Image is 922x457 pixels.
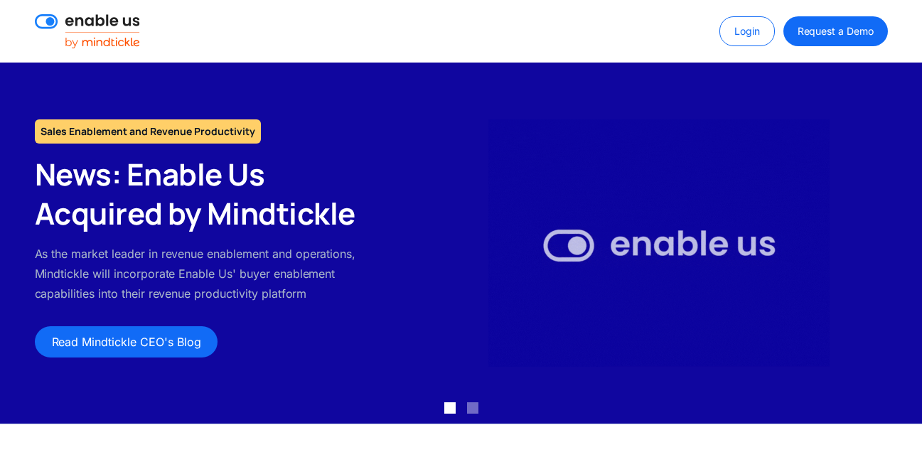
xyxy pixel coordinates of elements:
[35,119,261,144] h1: Sales Enablement and Revenue Productivity
[783,16,888,46] a: Request a Demo
[488,119,830,367] img: Enable Us by Mindtickle
[719,16,775,46] a: Login
[467,402,478,414] div: Show slide 2 of 2
[865,63,922,424] div: next slide
[444,402,456,414] div: Show slide 1 of 2
[35,155,374,232] h2: News: Enable Us Acquired by Mindtickle
[35,244,374,303] p: As the market leader in revenue enablement and operations, Mindtickle will incorporate Enable Us'...
[35,326,218,357] a: Read Mindtickle CEO's Blog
